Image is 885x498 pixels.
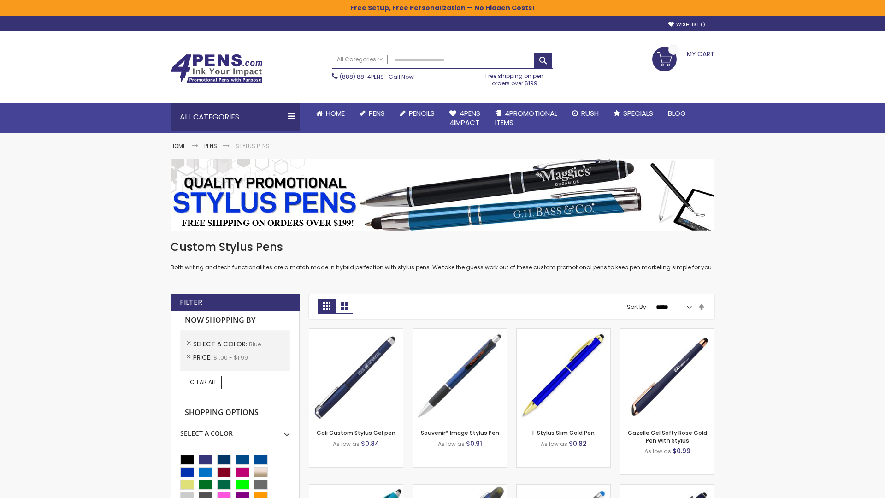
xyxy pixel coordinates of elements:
[309,328,403,336] a: Cali Custom Stylus Gel pen-Blue
[171,240,714,255] h1: Custom Stylus Pens
[332,52,388,67] a: All Categories
[413,328,507,336] a: Souvenir® Image Stylus Pen-Blue
[488,103,565,133] a: 4PROMOTIONALITEMS
[517,484,610,492] a: Islander Softy Gel with Stylus - ColorJet Imprint-Blue
[204,142,217,150] a: Pens
[180,403,290,423] strong: Shopping Options
[317,429,395,437] a: Cali Custom Stylus Gel pen
[668,108,686,118] span: Blog
[171,103,300,131] div: All Categories
[644,447,671,455] span: As low as
[421,429,499,437] a: Souvenir® Image Stylus Pen
[409,108,435,118] span: Pencils
[171,142,186,150] a: Home
[361,439,379,448] span: $0.84
[517,328,610,336] a: I-Stylus Slim Gold-Blue
[309,103,352,124] a: Home
[623,108,653,118] span: Specials
[466,439,482,448] span: $0.91
[171,54,263,83] img: 4Pens Custom Pens and Promotional Products
[180,297,202,308] strong: Filter
[606,103,661,124] a: Specials
[413,484,507,492] a: Souvenir® Jalan Highlighter Stylus Pen Combo-Blue
[620,328,714,336] a: Gazelle Gel Softy Rose Gold Pen with Stylus-Blue
[193,339,249,349] span: Select A Color
[309,484,403,492] a: Neon Stylus Highlighter-Pen Combo-Blue
[628,429,707,444] a: Gazelle Gel Softy Rose Gold Pen with Stylus
[392,103,442,124] a: Pencils
[668,21,705,28] a: Wishlist
[581,108,599,118] span: Rush
[171,159,714,231] img: Stylus Pens
[171,240,714,272] div: Both writing and tech functionalities are a match made in hybrid perfection with stylus pens. We ...
[620,484,714,492] a: Custom Soft Touch® Metal Pens with Stylus-Blue
[673,446,690,456] span: $0.99
[532,429,595,437] a: I-Stylus Slim Gold Pen
[442,103,488,133] a: 4Pens4impact
[309,329,403,422] img: Cali Custom Stylus Gel pen-Blue
[517,329,610,422] img: I-Stylus Slim Gold-Blue
[369,108,385,118] span: Pens
[413,329,507,422] img: Souvenir® Image Stylus Pen-Blue
[185,376,222,389] a: Clear All
[340,73,415,81] span: - Call Now!
[541,440,567,448] span: As low as
[213,354,248,362] span: $1.00 - $1.99
[620,329,714,422] img: Gazelle Gel Softy Rose Gold Pen with Stylus-Blue
[495,108,557,127] span: 4PROMOTIONAL ITEMS
[352,103,392,124] a: Pens
[180,422,290,438] div: Select A Color
[337,56,383,63] span: All Categories
[565,103,606,124] a: Rush
[318,299,336,314] strong: Grid
[249,340,261,348] span: Blue
[333,440,360,448] span: As low as
[193,353,213,362] span: Price
[190,378,217,386] span: Clear All
[476,69,554,87] div: Free shipping on pen orders over $199
[661,103,693,124] a: Blog
[340,73,384,81] a: (888) 88-4PENS
[438,440,465,448] span: As low as
[449,108,480,127] span: 4Pens 4impact
[326,108,345,118] span: Home
[236,142,270,150] strong: Stylus Pens
[180,311,290,330] strong: Now Shopping by
[627,303,646,311] label: Sort By
[569,439,587,448] span: $0.82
